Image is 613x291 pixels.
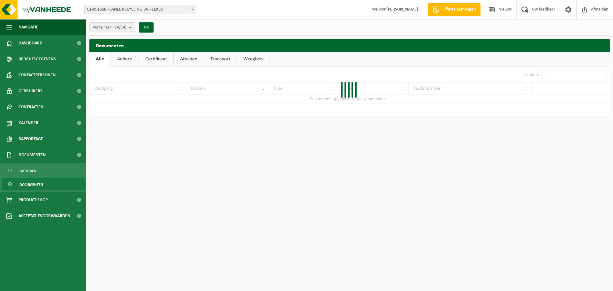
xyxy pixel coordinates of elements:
[386,7,418,12] strong: [PERSON_NAME]
[19,165,36,177] span: Facturen
[19,131,43,147] span: Rapportage
[19,67,56,83] span: Contactpersonen
[19,192,48,208] span: Product Shop
[19,51,56,67] span: Bedrijfsgegevens
[139,22,154,33] button: OK
[113,25,126,29] count: (14/14)
[2,178,85,190] a: Documenten
[19,208,70,224] span: Acceptatievoorwaarden
[85,5,196,14] span: 01-091658 - SANEL RECYCLING BV - EEKLO
[84,5,196,14] span: 01-091658 - SANEL RECYCLING BV - EEKLO
[204,52,237,66] a: Transport
[19,115,38,131] span: Kalender
[89,22,135,32] button: Vestigingen(14/14)
[93,23,126,32] span: Vestigingen
[19,99,43,115] span: Contracten
[19,19,38,35] span: Navigatie
[237,52,269,66] a: Weegbon
[111,52,139,66] a: Andere
[139,52,173,66] a: Certificaat
[89,52,110,66] a: Alle
[19,83,42,99] span: Gebruikers
[19,147,46,163] span: Documenten
[441,6,477,13] span: Offerte aanvragen
[19,179,43,191] span: Documenten
[19,35,42,51] span: Dashboard
[428,3,481,16] a: Offerte aanvragen
[2,165,85,177] a: Facturen
[89,39,610,51] h2: Documenten
[174,52,204,66] a: Attesten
